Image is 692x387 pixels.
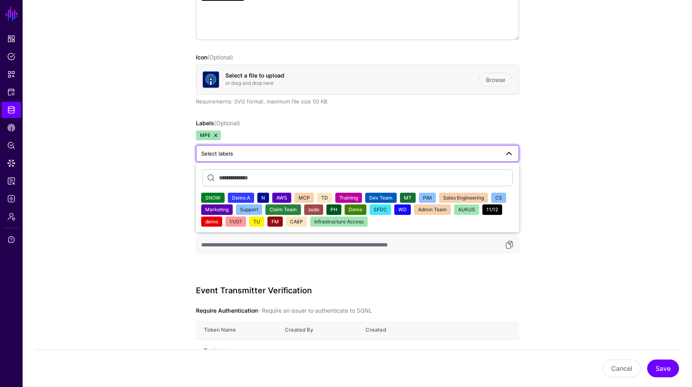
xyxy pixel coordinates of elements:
button: Admin Team [414,204,451,215]
button: 11/12 [482,204,502,215]
button: CAEP [286,217,307,227]
a: Policy Lens [2,137,21,154]
span: N [261,195,265,201]
span: AWS [276,195,287,201]
button: SNOW [201,193,225,203]
button: Support [236,204,262,215]
button: Demo [345,204,366,215]
span: - Require an issuer to authenticate to SGNL [258,307,372,314]
a: CAEP Hub [2,120,21,136]
label: Icon [196,53,233,61]
td: Postman - [PERSON_NAME] [196,339,277,370]
p: or drag and drop here [225,80,479,87]
button: TD [317,193,332,203]
button: AUKUS [454,204,479,215]
span: CS [495,195,502,201]
span: Dashboard [7,35,15,43]
h4: Select a file to upload [225,72,479,79]
button: Dev Team [365,193,397,203]
span: Logs [7,195,15,203]
span: Training [339,195,358,201]
a: Reports [2,173,21,189]
span: SFDC [374,206,387,212]
h3: Event Transmitter Verification [196,286,519,295]
span: TU [253,219,260,225]
span: 11/12 [486,206,498,212]
span: Dev Team [369,195,393,201]
span: Marketing [205,206,229,212]
img: svg+xml;base64,PHN2ZyB3aWR0aD0iNjQiIGhlaWdodD0iNjQiIHZpZXdCb3g9IjAgMCA2NCA2NCIgZmlsbD0ibm9uZSIgeG... [203,72,219,88]
th: Created By [277,321,358,339]
button: CS [491,193,506,203]
button: Training [335,193,362,203]
label: Labels [196,119,240,127]
button: sudo [304,204,323,215]
a: Browse [479,73,512,87]
button: 11/07 [225,217,246,227]
span: Demo [349,206,362,212]
span: MPE [196,130,221,140]
span: WD [398,206,407,212]
a: Dashboard [2,31,21,47]
span: PH [330,206,337,212]
span: FM [271,219,279,225]
span: (Optional) [207,54,233,61]
span: Identity Data Fabric [7,106,15,114]
a: Admin [2,208,21,225]
span: Claim Team [269,206,297,212]
button: SFDC [370,204,391,215]
span: sudo [308,206,319,212]
span: Data Lens [7,159,15,167]
span: CAEP Hub [7,124,15,132]
span: SNOW [205,195,221,201]
th: Token Name [196,321,277,339]
button: MT [400,193,416,203]
span: (Optional) [214,120,240,126]
button: MCP [294,193,314,203]
span: 11/07 [229,219,242,225]
button: WD [394,204,411,215]
button: PIM [419,193,436,203]
a: Logs [2,191,21,207]
button: Infrastructure Access [310,217,368,227]
span: Admin Team [418,206,447,212]
span: CAEP [290,219,303,225]
span: Snippets [7,70,15,78]
span: MCP [299,195,310,201]
span: Select labels [201,150,233,157]
button: Save [647,360,679,377]
button: Sales Engineering [439,193,488,203]
button: Claim Team [265,204,301,215]
span: AUKUS [458,206,475,212]
span: Sales Engineering [443,195,484,201]
button: TU [249,217,264,227]
a: Policies [2,48,21,65]
button: Marketing [201,204,233,215]
span: Support [7,236,15,244]
button: AWS [272,193,291,203]
button: demo [201,217,222,227]
th: Created [358,321,519,339]
button: N [257,193,269,203]
span: MT [404,195,412,201]
a: Data Lens [2,155,21,171]
span: Infrastructure Access [314,219,364,225]
span: Demo A [232,195,250,201]
div: Requirements: SVG format, maximum file size 50 KB [196,98,519,106]
span: Admin [7,212,15,221]
a: Identity Data Fabric [2,102,21,118]
a: Protected Systems [2,84,21,100]
a: SGNL [5,5,19,23]
button: Demo A [228,193,254,203]
span: Policies [7,53,15,61]
span: TD [321,195,328,201]
label: Require Authentication [196,305,372,315]
span: Support [240,206,258,212]
a: Snippets [2,66,21,82]
span: demo [205,219,218,225]
span: Reports [7,177,15,185]
button: Cancel [603,360,641,377]
span: Policy Lens [7,141,15,149]
span: PIM [423,195,432,201]
button: PH [326,204,341,215]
